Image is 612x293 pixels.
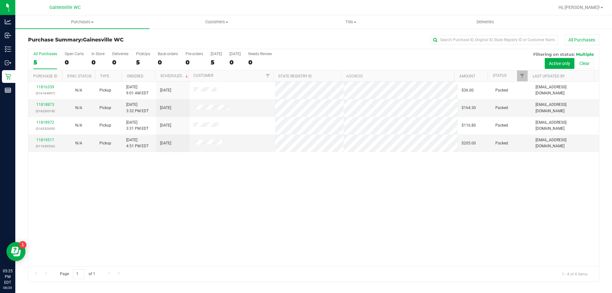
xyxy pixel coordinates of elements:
button: N/A [75,122,82,128]
span: Pickup [99,140,111,146]
span: Gainesville WC [49,5,81,10]
div: Open Carts [65,52,84,56]
span: [EMAIL_ADDRESS][DOMAIN_NAME] [535,137,595,149]
span: Pickup [99,87,111,93]
span: [DATE] [160,140,171,146]
span: Hi, [PERSON_NAME]! [558,5,600,10]
div: 0 [65,59,84,66]
iframe: Resource center unread badge [19,241,26,249]
span: $36.00 [462,87,474,93]
span: Pickup [99,122,111,128]
span: [DATE] 3:32 PM EDT [126,102,149,114]
span: Customers [150,19,283,25]
h3: Purchase Summary: [28,37,218,43]
div: [DATE] [211,52,222,56]
inline-svg: Retail [5,73,11,80]
span: [DATE] 3:31 PM EDT [126,120,149,132]
span: Deliveries [468,19,503,25]
button: Clear [575,58,594,69]
p: 08/20 [3,285,12,290]
inline-svg: Inbound [5,32,11,39]
span: [DATE] [160,105,171,111]
div: 0 [186,59,203,66]
a: Amount [459,74,475,78]
button: Active only [545,58,574,69]
a: Status [493,73,506,78]
p: (316164897) [32,90,58,96]
a: Tills [284,15,418,29]
span: Gainesville WC [83,37,124,43]
p: (311039526) [32,143,58,149]
a: Purchases [15,15,149,29]
button: N/A [75,140,82,146]
div: 5 [33,59,57,66]
a: Type [100,74,109,78]
span: Not Applicable [75,123,82,128]
div: [DATE] [229,52,241,56]
span: [DATE] [160,122,171,128]
span: Packed [495,105,508,111]
inline-svg: Analytics [5,18,11,25]
a: Filter [517,70,528,81]
div: 0 [158,59,178,66]
a: Last Updated By [533,74,565,78]
button: N/A [75,105,82,111]
div: 0 [91,59,105,66]
span: Not Applicable [75,88,82,92]
a: 11816339 [36,85,54,89]
th: Address [341,70,454,82]
span: Filtering on status: [533,52,575,57]
a: 11818972 [36,120,54,125]
p: (316230518) [32,108,58,114]
div: 0 [229,59,241,66]
span: Tills [284,19,418,25]
inline-svg: Inventory [5,46,11,52]
div: PickUps [136,52,150,56]
div: Needs Review [248,52,272,56]
span: Multiple [576,52,594,57]
button: N/A [75,87,82,93]
div: 5 [211,59,222,66]
span: [EMAIL_ADDRESS][DOMAIN_NAME] [535,102,595,114]
span: Packed [495,87,508,93]
inline-svg: Outbound [5,60,11,66]
iframe: Resource center [6,242,25,261]
span: [DATE] 9:01 AM EDT [126,84,149,96]
div: Pre-orders [186,52,203,56]
span: [DATE] 4:51 PM EDT [126,137,149,149]
div: Deliveries [112,52,128,56]
span: 1 - 4 of 4 items [557,269,593,279]
a: Deliveries [418,15,552,29]
span: Packed [495,122,508,128]
span: $116.80 [462,122,476,128]
div: All Purchases [33,52,57,56]
a: Purchase ID [33,74,57,78]
span: Packed [495,140,508,146]
span: [EMAIL_ADDRESS][DOMAIN_NAME] [535,84,595,96]
a: State Registry ID [278,74,312,78]
div: In Store [91,52,105,56]
span: [DATE] [160,87,171,93]
span: Page of 1 [55,269,100,279]
a: 11818873 [36,102,54,107]
a: Customers [149,15,284,29]
span: $205.00 [462,140,476,146]
a: 11819517 [36,138,54,142]
span: Not Applicable [75,141,82,145]
p: 05:25 PM EDT [3,268,12,285]
a: Customer [193,73,213,78]
input: 1 [73,269,84,279]
a: Sync Status [67,74,91,78]
span: $164.30 [462,105,476,111]
div: 0 [112,59,128,66]
div: 0 [248,59,272,66]
span: Pickup [99,105,111,111]
input: Search Purchase ID, Original ID, State Registry ID or Customer Name... [430,35,558,45]
div: Back-orders [158,52,178,56]
span: Not Applicable [75,106,82,110]
a: Filter [263,70,273,81]
inline-svg: Reports [5,87,11,93]
a: Ordered [127,74,143,78]
span: Purchases [15,19,149,25]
